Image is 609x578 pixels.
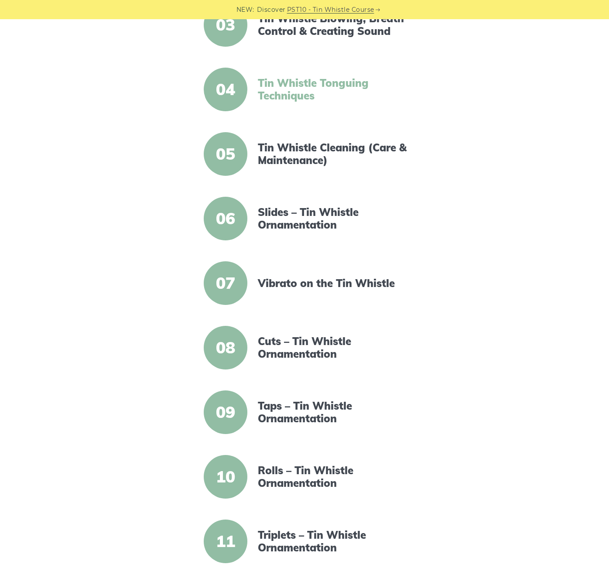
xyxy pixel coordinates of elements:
a: Tin Whistle Blowing, Breath Control & Creating Sound [258,12,408,38]
a: Tin Whistle Tonguing Techniques [258,77,408,102]
span: 08 [204,326,247,369]
a: Triplets – Tin Whistle Ornamentation [258,529,408,554]
span: 05 [204,132,247,176]
span: 11 [204,520,247,563]
span: 09 [204,390,247,434]
span: 10 [204,455,247,499]
a: Slides – Tin Whistle Ornamentation [258,206,408,231]
a: Vibrato on the Tin Whistle [258,277,408,290]
span: NEW: [236,5,254,15]
span: 03 [204,3,247,47]
span: Discover [257,5,286,15]
span: 04 [204,68,247,111]
span: 07 [204,261,247,305]
a: Cuts – Tin Whistle Ornamentation [258,335,408,360]
a: PST10 - Tin Whistle Course [287,5,374,15]
a: Tin Whistle Cleaning (Care & Maintenance) [258,141,408,167]
span: 06 [204,197,247,240]
a: Rolls – Tin Whistle Ornamentation [258,464,408,489]
a: Taps – Tin Whistle Ornamentation [258,400,408,425]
